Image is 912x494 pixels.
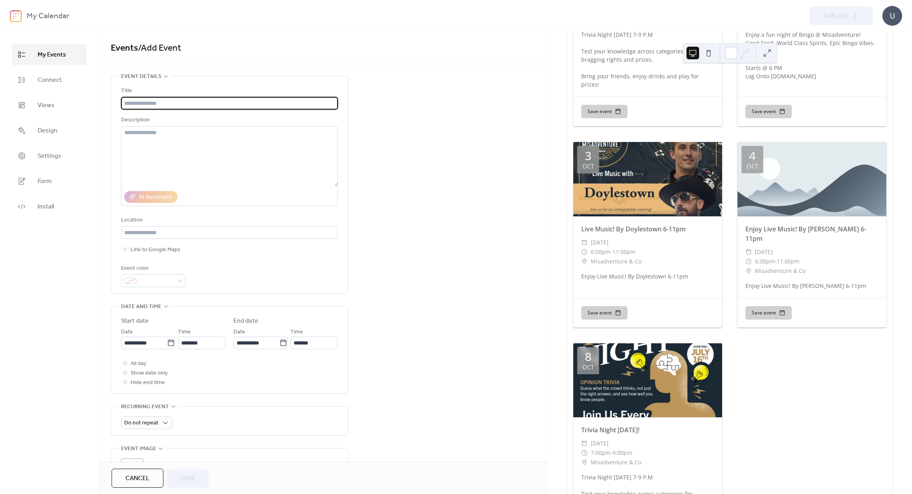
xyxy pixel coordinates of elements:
[573,272,722,280] div: Enjoy Live Music! By Doylestown 6-11pm
[611,247,612,257] span: -
[591,458,641,467] span: Misadventure & Co
[573,224,722,234] div: Live Music! By Doylestown 6-11pm
[131,369,168,378] span: Show date only
[38,101,55,110] span: Views
[581,257,588,266] div: ​
[121,86,336,96] div: Title
[755,257,775,266] span: 6:00pm
[125,474,150,483] span: Cancel
[745,247,752,257] div: ​
[745,257,752,266] div: ​
[121,72,161,81] span: Event details
[12,196,87,217] a: Install
[882,6,902,26] div: U
[745,266,752,276] div: ​
[38,50,66,60] span: My Events
[591,448,611,458] span: 7:00pm
[38,177,52,186] span: Form
[591,247,611,257] span: 6:00pm
[121,327,133,337] span: Date
[612,247,635,257] span: 11:00pm
[581,458,588,467] div: ​
[745,105,792,118] button: Save event
[582,163,594,169] div: Oct
[124,418,158,428] span: Do not repeat
[121,444,156,454] span: Event image
[233,316,258,326] div: End date
[111,40,138,57] a: Events
[38,126,57,136] span: Design
[755,247,773,257] span: [DATE]
[178,327,191,337] span: Time
[121,216,336,225] div: Location
[27,9,69,24] b: My Calendar
[581,247,588,257] div: ​
[12,69,87,91] a: Connect
[12,170,87,192] a: Form
[38,151,61,161] span: Settings
[12,95,87,116] a: Views
[121,264,184,273] div: Event color
[591,238,609,247] span: [DATE]
[138,40,181,57] span: / Add Event
[581,238,588,247] div: ​
[581,306,628,320] button: Save event
[738,30,886,80] div: Enjoy a fun night of Bingo @ Misadventure! Good Food, World Class Spirits, Epic Bingo Vibes. Deta...
[591,439,609,448] span: [DATE]
[745,306,792,320] button: Save event
[611,448,612,458] span: -
[12,120,87,141] a: Design
[233,327,245,337] span: Date
[775,257,777,266] span: -
[755,266,806,276] span: Misadventure & Co
[581,448,588,458] div: ​
[131,378,165,388] span: Hide end time
[573,425,722,435] div: Trivia Night [DATE]!
[585,150,592,162] div: 3
[12,44,87,65] a: My Events
[121,458,143,481] div: ;
[38,202,54,212] span: Install
[121,402,169,412] span: Recurring event
[131,359,146,369] span: All day
[290,327,303,337] span: Time
[747,163,758,169] div: Oct
[612,448,632,458] span: 9:00pm
[582,364,594,370] div: Oct
[121,316,149,326] div: Start date
[112,469,163,488] button: Cancel
[10,9,22,22] img: logo
[573,30,722,89] div: Trivia Night [DATE] 7-9 P.M Test your knowledge across categories for bragging rights and prizes....
[591,257,641,266] span: Misadventure & Co
[585,351,592,363] div: 8
[131,245,180,255] span: Link to Google Maps
[121,115,336,125] div: Description
[738,224,886,243] div: Enjoy Live Music! By [PERSON_NAME] 6-11pm
[581,105,628,118] button: Save event
[38,76,62,85] span: Connect
[749,150,756,162] div: 4
[121,302,161,312] span: Date and time
[777,257,800,266] span: 11:00pm
[581,439,588,448] div: ​
[738,282,886,290] div: Enjoy Live Music! By [PERSON_NAME] 6-11pm
[12,145,87,167] a: Settings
